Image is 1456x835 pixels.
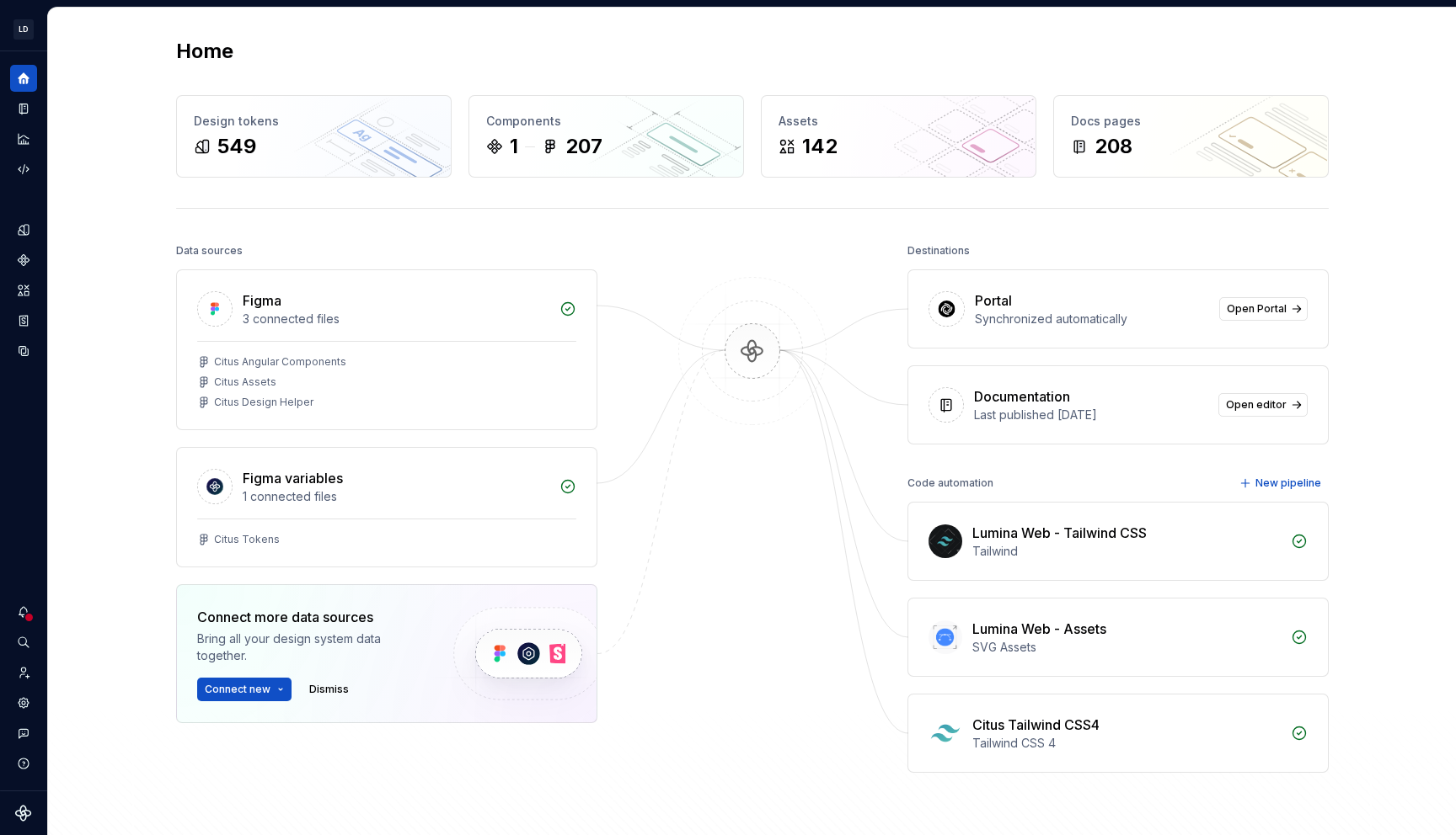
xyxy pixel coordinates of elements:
div: 549 [217,133,256,160]
button: Search ⌘K [10,629,37,656]
h2: Home [176,38,233,65]
div: LD [13,19,34,40]
div: Bring all your design system data together. [197,630,425,664]
div: Tailwind CSS 4 [972,735,1281,752]
a: Components1207 [468,95,744,178]
a: Analytics [10,125,37,152]
div: Design tokens [194,113,434,130]
div: Assets [779,113,1019,130]
span: Open editor [1226,398,1287,412]
div: Tailwind [972,543,1281,560]
a: Data sources [10,338,37,364]
div: 3 connected files [243,311,549,327]
a: Design tokens549 [176,95,452,178]
a: Settings [10,689,37,716]
div: Figma variables [243,468,343,488]
button: Connect new [197,678,292,701]
div: Last published [DATE] [974,407,1208,423]
div: Destinations [907,239,970,263]
a: Invite team [10,659,37,686]
div: 208 [1095,133,1132,160]
button: Notifications [10,598,37,625]
a: Components [10,247,37,274]
a: Assets [10,277,37,304]
div: Documentation [974,386,1070,407]
a: Storybook stories [10,307,37,334]
div: 142 [802,133,838,160]
div: 1 [510,133,518,160]
a: Home [10,65,37,92]
button: Dismiss [302,678,356,701]
div: SVG Assets [972,639,1281,656]
div: 207 [565,133,602,160]
span: Connect new [205,683,270,696]
div: Figma [243,290,281,311]
div: Connect more data sources [197,607,425,627]
a: Figma variables1 connected filesCitus Tokens [176,447,597,567]
button: New pipeline [1234,471,1329,495]
div: Portal [975,290,1012,311]
div: Synchronized automatically [975,311,1209,327]
button: Contact support [10,720,37,747]
a: Figma3 connected filesCitus Angular ComponentsCitus AssetsCitus Design Helper [176,269,597,430]
span: Open Portal [1227,302,1287,316]
div: Data sources [176,239,243,263]
svg: Supernova Logo [15,805,32,822]
a: Open editor [1218,393,1308,417]
div: Code automation [907,471,993,495]
div: Citus Tailwind CSS4 [972,715,1100,735]
button: LD [3,11,44,47]
a: Documentation [10,95,37,122]
div: Citus Tokens [214,533,280,546]
a: Docs pages208 [1053,95,1329,178]
a: Assets142 [761,95,1036,178]
a: Open Portal [1219,297,1308,321]
a: Design tokens [10,216,37,243]
div: 1 connected files [243,488,549,505]
span: Dismiss [309,683,349,696]
div: Docs pages [1071,113,1311,130]
div: Lumina Web - Assets [972,619,1106,639]
div: Components [486,113,726,130]
div: Citus Design Helper [214,396,313,409]
div: Citus Assets [214,375,276,389]
div: Lumina Web - Tailwind CSS [972,523,1147,543]
a: Code automation [10,156,37,183]
div: Citus Angular Components [214,355,346,369]
span: New pipeline [1255,476,1321,490]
